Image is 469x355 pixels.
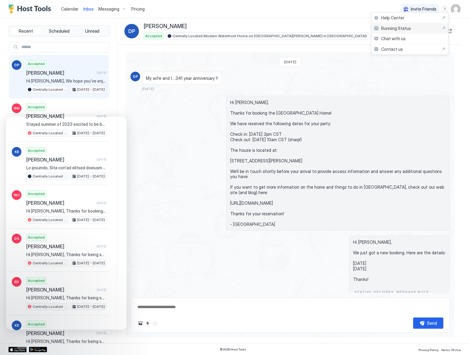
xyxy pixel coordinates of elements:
iframe: Intercom live chat [6,117,127,330]
span: Running Status [381,26,411,31]
span: Contact us [381,47,403,52]
iframe: Intercom live chat [6,334,21,349]
span: Help Center [381,15,404,21]
span: Chat with us [381,36,406,41]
